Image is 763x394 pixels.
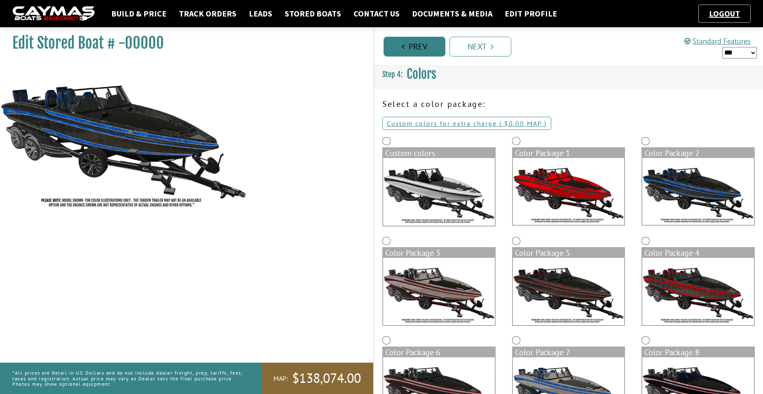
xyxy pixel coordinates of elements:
img: color_package_362.png [513,158,625,225]
a: Documents & Media [408,8,496,19]
img: color_package_365.png [513,258,625,325]
h3: Colors [374,59,763,90]
a: Track Orders [175,8,241,19]
img: color_package_366.png [642,258,754,325]
p: Select a color package: [382,98,755,110]
h1: Edit Stored Boat # -00000 [12,34,353,52]
img: caymas-dealer-connect-2ed40d3bc7270c1d8d7ffb4b79bf05adc795679939227970def78ec6f6c03838.gif [12,6,95,21]
span: MAP: [274,374,288,383]
a: Custom colors for extra charge ( $0.00 MAP ) [382,117,551,130]
img: color_package_363.png [642,158,754,225]
a: Stored Boats [281,8,345,19]
a: Contact Us [349,8,404,19]
div: Color Package 6 [383,347,495,357]
a: Next [449,37,511,57]
div: Color Package 4 [642,248,754,258]
span: $0.00 MAP [504,119,542,127]
img: color_package_364.png [383,258,495,325]
a: Build & Price [107,8,171,19]
img: DV22-Base-Layer.png [383,158,495,226]
a: MAP:$138,074.00 [261,363,373,394]
a: Standard Features [684,36,751,46]
a: Leads [245,8,276,19]
p: *All prices are Retail in US Dollars and do not include dealer freight, prep, tariffs, fees, taxe... [12,366,243,391]
div: Color Package 5 [513,248,625,258]
div: Color Package 8 [642,347,754,357]
a: Prev [384,37,445,57]
div: Color Package 2 [642,148,754,158]
div: Color Package 1 [513,148,625,158]
div: Custom colors [383,148,495,158]
ul: Pagination [381,35,763,57]
div: Color Package 7 [513,347,625,357]
div: Color Package 3 [383,248,495,258]
span: $138,074.00 [292,370,361,387]
a: Logout [705,8,744,19]
a: Edit Profile [501,8,561,19]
